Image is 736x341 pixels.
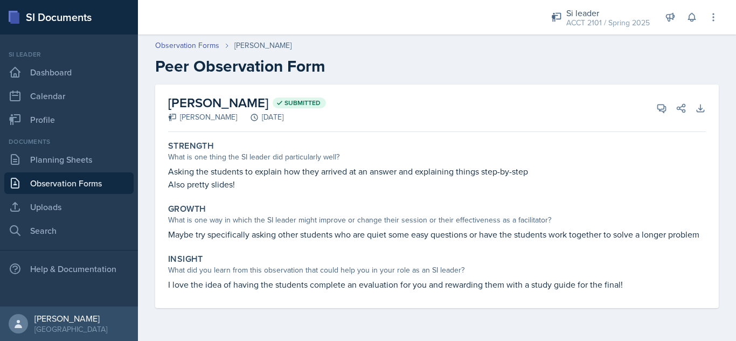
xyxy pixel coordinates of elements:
[168,278,706,291] p: I love the idea of having the students complete an evaluation for you and rewarding them with a s...
[4,137,134,147] div: Documents
[4,61,134,83] a: Dashboard
[4,109,134,130] a: Profile
[4,258,134,280] div: Help & Documentation
[237,112,283,123] div: [DATE]
[168,93,326,113] h2: [PERSON_NAME]
[284,99,321,107] span: Submitted
[168,254,203,265] label: Insight
[155,57,719,76] h2: Peer Observation Form
[566,6,650,19] div: Si leader
[168,214,706,226] div: What is one way in which the SI leader might improve or change their session or their effectivene...
[234,40,291,51] div: [PERSON_NAME]
[168,141,214,151] label: Strength
[168,112,237,123] div: [PERSON_NAME]
[168,204,206,214] label: Growth
[34,324,107,335] div: [GEOGRAPHIC_DATA]
[168,265,706,276] div: What did you learn from this observation that could help you in your role as an SI leader?
[168,228,706,241] p: Maybe try specifically asking other students who are quiet some easy questions or have the studen...
[168,151,706,163] div: What is one thing the SI leader did particularly well?
[566,17,650,29] div: ACCT 2101 / Spring 2025
[4,85,134,107] a: Calendar
[4,50,134,59] div: Si leader
[4,149,134,170] a: Planning Sheets
[4,220,134,241] a: Search
[168,178,706,191] p: Also pretty slides!
[4,172,134,194] a: Observation Forms
[155,40,219,51] a: Observation Forms
[168,165,706,178] p: Asking the students to explain how they arrived at an answer and explaining things step-by-step
[4,196,134,218] a: Uploads
[34,313,107,324] div: [PERSON_NAME]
